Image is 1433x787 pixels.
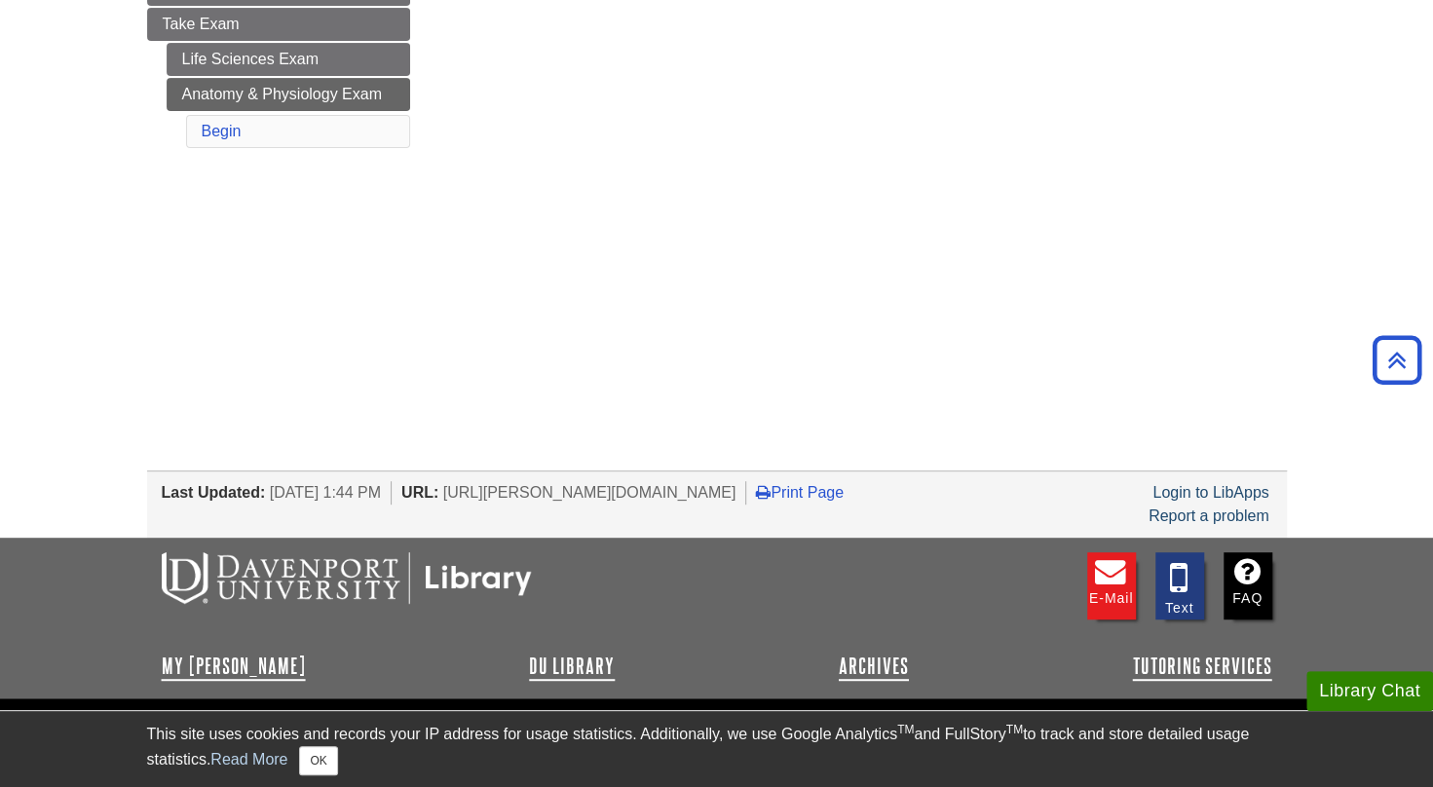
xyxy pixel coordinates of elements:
[756,484,844,501] a: Print Page
[270,484,381,501] span: [DATE] 1:44 PM
[1149,507,1269,524] a: Report a problem
[1087,552,1136,619] a: E-mail
[1006,723,1023,736] sup: TM
[401,484,438,501] span: URL:
[299,746,337,775] button: Close
[439,31,1287,315] iframe: Science Success: Anatomy & Physiology (A & P) Exam
[1366,347,1428,373] a: Back to Top
[162,484,266,501] span: Last Updated:
[202,123,242,139] a: Begin
[167,78,410,111] a: Anatomy & Physiology Exam
[1132,655,1271,678] a: Tutoring Services
[1224,552,1272,619] a: FAQ
[1152,484,1268,501] a: Login to LibApps
[162,655,306,678] a: My [PERSON_NAME]
[839,655,909,678] a: Archives
[147,8,410,41] a: Take Exam
[1306,671,1433,711] button: Library Chat
[147,723,1287,775] div: This site uses cookies and records your IP address for usage statistics. Additionally, we use Goo...
[897,723,914,736] sup: TM
[162,552,532,603] img: DU Libraries
[756,484,771,500] i: Print Page
[163,16,240,32] span: Take Exam
[1155,552,1204,619] a: Text
[167,43,410,76] a: Life Sciences Exam
[210,751,287,768] a: Read More
[529,655,615,678] a: DU Library
[443,484,736,501] span: [URL][PERSON_NAME][DOMAIN_NAME]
